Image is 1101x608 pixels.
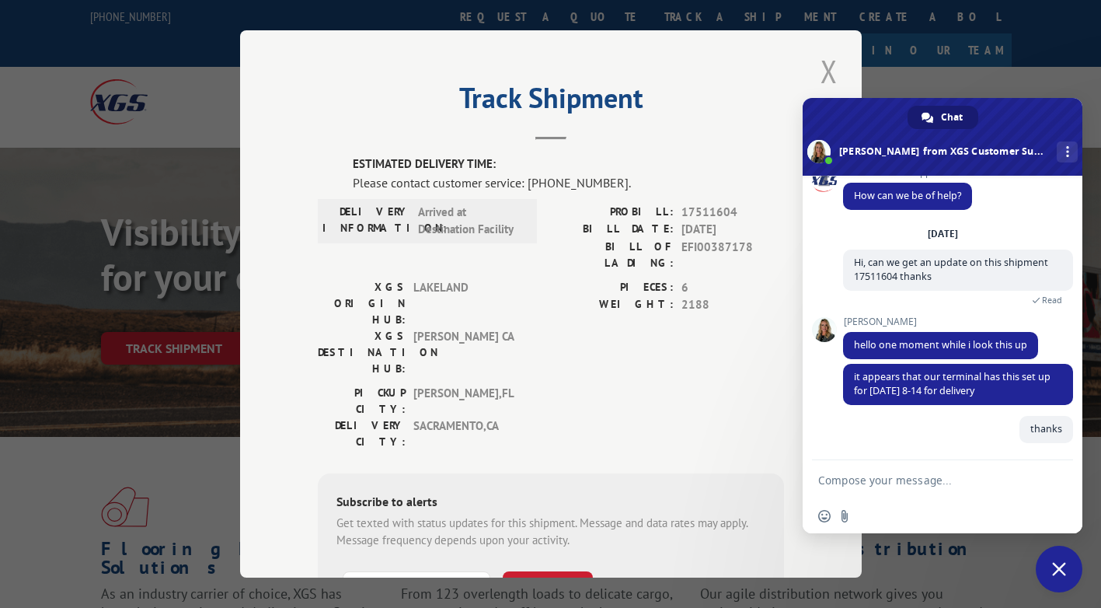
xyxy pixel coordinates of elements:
[818,460,1036,499] textarea: Compose your message...
[681,279,784,297] span: 6
[318,385,406,418] label: PICKUP CITY:
[843,316,1038,327] span: [PERSON_NAME]
[413,328,518,377] span: [PERSON_NAME] CA
[318,328,406,377] label: XGS DESTINATION HUB:
[318,418,406,450] label: DELIVERY CITY:
[1036,546,1082,592] a: Close chat
[343,571,490,604] input: Phone Number
[503,571,593,604] button: SUBSCRIBE
[1042,295,1062,306] span: Read
[551,221,674,239] label: BILL DATE:
[908,106,978,129] a: Chat
[336,515,765,550] div: Get texted with status updates for this shipment. Message and data rates may apply. Message frequ...
[551,296,674,314] label: WEIGHT:
[551,239,674,271] label: BILL OF LADING:
[551,279,674,297] label: PIECES:
[854,370,1050,397] span: it appears that our terminal has this set up for [DATE] 8-14 for delivery
[318,279,406,328] label: XGS ORIGIN HUB:
[413,385,518,418] span: [PERSON_NAME] , FL
[854,256,1048,283] span: Hi, can we get an update on this shipment 17511604 thanks
[353,155,784,173] label: ESTIMATED DELIVERY TIME:
[318,87,784,117] h2: Track Shipment
[413,418,518,450] span: SACRAMENTO , CA
[551,204,674,222] label: PROBILL:
[1030,422,1062,435] span: thanks
[854,189,961,202] span: How can we be of help?
[336,492,765,515] div: Subscribe to alerts
[353,173,784,192] div: Please contact customer service: [PHONE_NUMBER].
[816,50,842,93] button: Close modal
[681,221,784,239] span: [DATE]
[681,204,784,222] span: 17511604
[413,279,518,328] span: LAKELAND
[681,296,784,314] span: 2188
[418,204,523,239] span: Arrived at Destination Facility
[322,204,410,239] label: DELIVERY INFORMATION:
[681,239,784,271] span: EFI00387178
[928,229,958,239] div: [DATE]
[818,510,831,522] span: Insert an emoji
[838,510,851,522] span: Send a file
[941,106,963,129] span: Chat
[854,338,1027,351] span: hello one moment while i look this up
